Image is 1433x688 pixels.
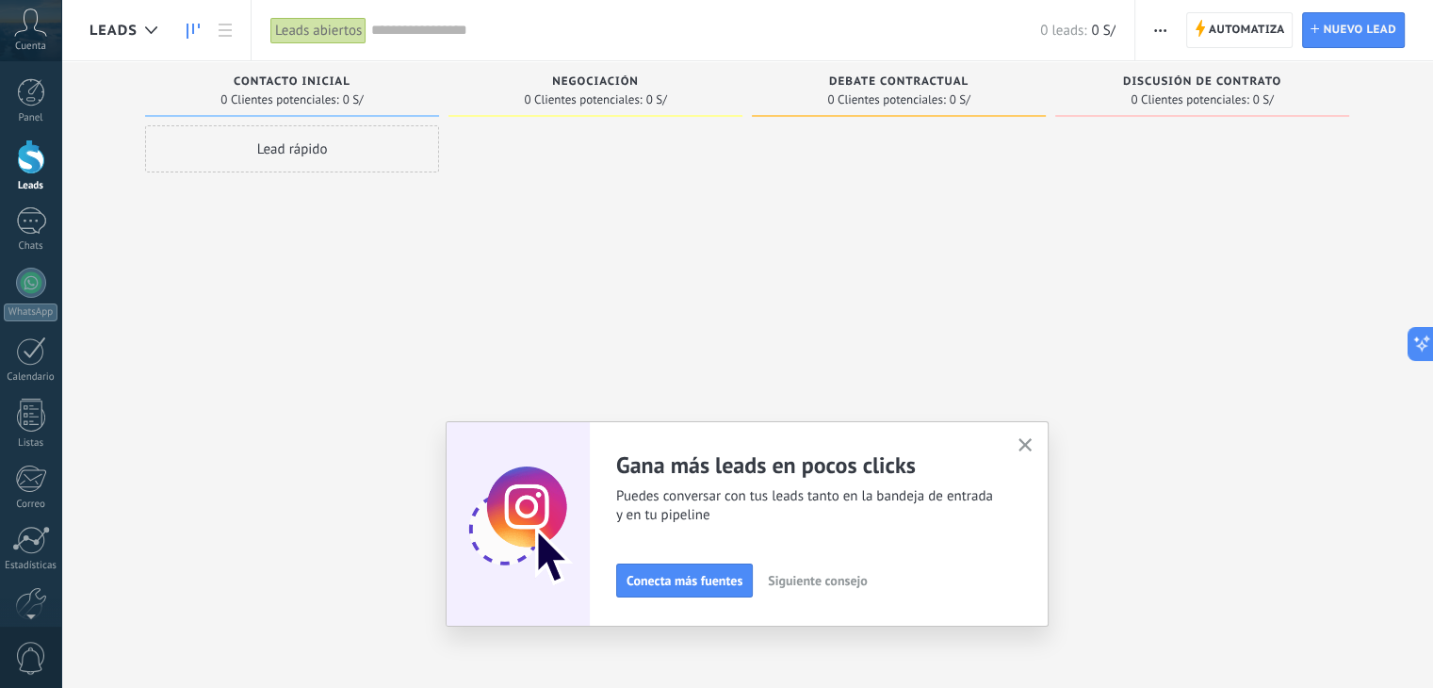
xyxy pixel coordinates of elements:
span: Contacto inicial [234,75,350,89]
div: Debate contractual [761,75,1036,91]
button: Más [1147,12,1174,48]
span: Puedes conversar con tus leads tanto en la bandeja de entrada y en tu pipeline [616,487,995,525]
div: Listas [4,437,58,450]
div: Negociación [458,75,733,91]
span: Negociación [552,75,639,89]
span: Automatiza [1209,13,1285,47]
a: Lista [209,12,241,49]
span: 0 leads: [1040,22,1086,40]
a: Automatiza [1186,12,1294,48]
a: Leads [177,12,209,49]
div: Correo [4,499,58,511]
div: Discusión de contrato [1065,75,1340,91]
div: Leads abiertos [270,17,366,44]
span: 0 Clientes potenciales: [220,94,338,106]
div: Chats [4,240,58,253]
span: Discusión de contrato [1123,75,1281,89]
span: 0 Clientes potenciales: [1131,94,1248,106]
div: Calendario [4,371,58,384]
h2: Gana más leads en pocos clicks [616,450,995,480]
span: Conecta más fuentes [627,574,742,587]
span: 0 S/ [950,94,970,106]
span: Siguiente consejo [768,574,867,587]
div: Contacto inicial [155,75,430,91]
span: Nuevo lead [1323,13,1396,47]
span: 0 S/ [646,94,667,106]
button: Siguiente consejo [759,566,875,595]
div: Estadísticas [4,560,58,572]
button: Conecta más fuentes [616,564,753,598]
span: 0 Clientes potenciales: [524,94,642,106]
div: Lead rápido [145,125,439,172]
span: 0 Clientes potenciales: [827,94,945,106]
span: Leads [90,22,138,40]
div: WhatsApp [4,303,57,321]
span: 0 S/ [343,94,364,106]
div: Panel [4,112,58,124]
div: Leads [4,180,58,192]
span: 0 S/ [1253,94,1274,106]
span: Cuenta [15,41,46,53]
a: Nuevo lead [1302,12,1405,48]
span: Debate contractual [829,75,969,89]
span: 0 S/ [1091,22,1115,40]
